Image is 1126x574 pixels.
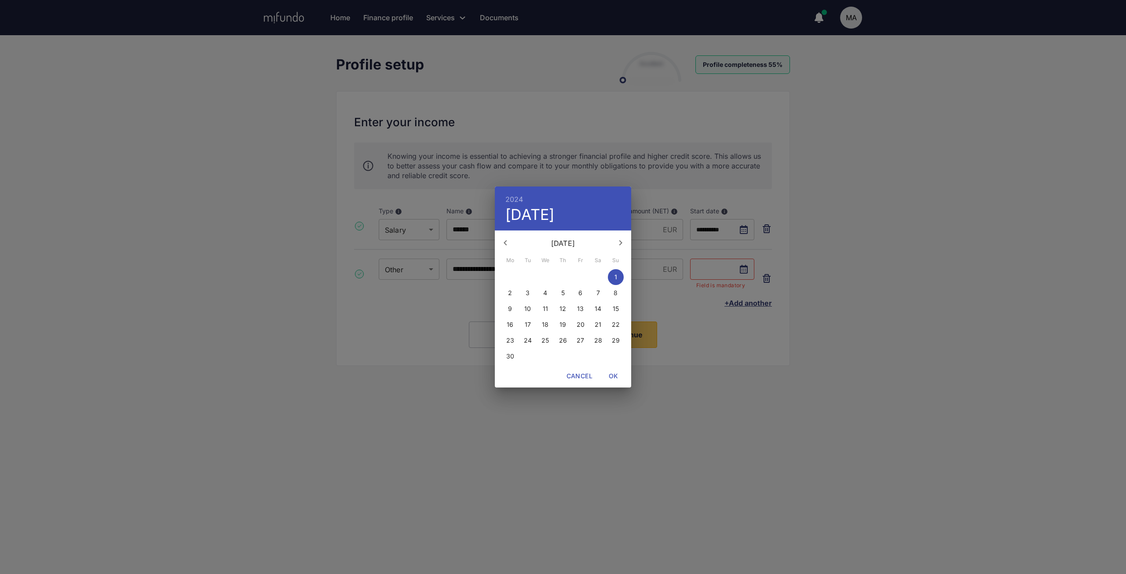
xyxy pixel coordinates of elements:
[596,289,600,297] p: 7
[508,289,512,297] p: 2
[613,304,619,313] p: 15
[567,371,592,382] span: Cancel
[505,205,555,224] button: [DATE]
[573,301,589,317] button: 13
[590,333,606,348] button: 28
[578,289,582,297] p: 6
[614,289,618,297] p: 8
[537,301,553,317] button: 11
[555,301,571,317] button: 12
[608,256,624,265] span: Su
[502,333,518,348] button: 23
[561,289,565,297] p: 5
[608,285,624,301] button: 8
[600,368,628,384] button: OK
[573,317,589,333] button: 20
[590,317,606,333] button: 21
[502,317,518,333] button: 16
[559,336,567,345] p: 26
[502,285,518,301] button: 2
[608,269,624,285] button: 1
[555,256,571,265] span: Th
[559,304,566,313] p: 12
[502,348,518,364] button: 30
[537,333,553,348] button: 25
[502,256,518,265] span: Mo
[520,333,536,348] button: 24
[524,304,531,313] p: 10
[603,371,624,382] span: OK
[516,238,610,249] p: [DATE]
[559,320,566,329] p: 19
[612,336,620,345] p: 29
[542,320,548,329] p: 18
[614,273,617,282] p: 1
[555,317,571,333] button: 19
[502,301,518,317] button: 9
[508,304,512,313] p: 9
[573,285,589,301] button: 6
[525,320,531,329] p: 17
[563,368,596,384] button: Cancel
[608,333,624,348] button: 29
[506,352,514,361] p: 30
[555,285,571,301] button: 5
[555,333,571,348] button: 26
[608,301,624,317] button: 15
[537,317,553,333] button: 18
[537,285,553,301] button: 4
[507,320,513,329] p: 16
[577,320,585,329] p: 20
[505,193,523,205] button: 2024
[520,256,536,265] span: Tu
[543,304,548,313] p: 11
[526,289,530,297] p: 3
[594,336,602,345] p: 28
[541,336,549,345] p: 25
[573,256,589,265] span: Fr
[506,336,514,345] p: 23
[590,285,606,301] button: 7
[520,285,536,301] button: 3
[573,333,589,348] button: 27
[612,320,620,329] p: 22
[595,304,601,313] p: 14
[590,301,606,317] button: 14
[537,256,553,265] span: We
[520,301,536,317] button: 10
[543,289,547,297] p: 4
[590,256,606,265] span: Sa
[520,317,536,333] button: 17
[524,336,532,345] p: 24
[577,336,584,345] p: 27
[608,317,624,333] button: 22
[595,320,601,329] p: 21
[577,304,584,313] p: 13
